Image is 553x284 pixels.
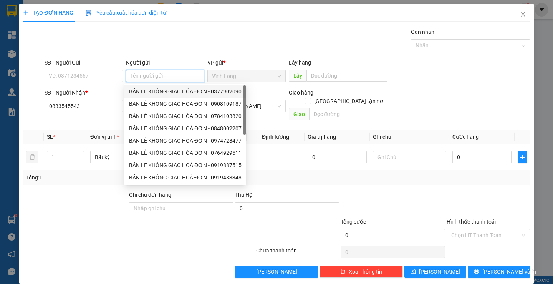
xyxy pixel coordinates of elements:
li: VP TP. [PERSON_NAME] [53,42,102,58]
div: BÁN LẺ KHÔNG GIAO HÓA ĐƠN - 0908109187 [124,98,246,110]
div: SĐT Người Gửi [45,58,123,67]
li: VP Vĩnh Long [4,42,53,50]
span: delete [340,269,346,275]
span: [PERSON_NAME] và In [482,267,536,276]
div: SĐT Người Nhận [45,88,123,97]
div: BÁN LẺ KHÔNG GIAO HOÁ ĐƠN - 0919887515 [129,161,242,169]
div: BÁN LẺ KHÔNG GIAO HÓA ĐƠN - 0764929511 [124,147,246,159]
span: Lấy hàng [289,60,311,66]
div: BÁN LẺ KHÔNG GIAO HOÁ ĐƠN - 0919887515 [124,159,246,171]
input: 0 [308,151,367,163]
button: save[PERSON_NAME] [404,266,466,278]
li: [PERSON_NAME] - 0931936768 [4,4,111,33]
span: Yêu cầu xuất hóa đơn điện tử [86,10,167,16]
span: Đơn vị tính [90,134,119,140]
span: TP. Hồ Chí Minh [212,100,281,112]
div: VP gửi [207,58,286,67]
b: 107/1 , Đường 2/9 P1, TP Vĩnh Long [4,51,45,74]
span: Giá trị hàng [308,134,336,140]
input: Ghi Chú [373,151,446,163]
span: Giao [289,108,309,120]
div: BÁN LẺ KHÔNG GIAO HÓA ĐƠN - 0784103820 [124,110,246,122]
span: printer [474,269,479,275]
div: Người gửi [126,58,204,67]
div: BÁN LẺ KHÔNG GIAO HÓA ĐƠN - 0377902090 [124,85,246,98]
div: BÁN LẺ KHÔNG GIAO HÓA ĐƠN - 0784103820 [129,112,242,120]
span: Cước hàng [452,134,479,140]
button: Close [512,4,534,25]
span: Thu Hộ [235,192,253,198]
div: BÁN LẺ KHÔNG GIAO HÓA ĐƠN - 0908109187 [129,100,242,108]
div: BÁN LẺ KHÔNG GIAO HOÁ ĐƠN - 0919483348 [129,173,242,182]
th: Ghi chú [370,130,449,144]
label: Hình thức thanh toán [447,219,498,225]
span: save [411,269,416,275]
div: BÁN LẺ KHÔNG GIAO HOÁ ĐƠN - 0919483348 [124,171,246,184]
div: BÁN LẺ KHÔNG GIAO HOÁ ĐƠN - 0848002207 [124,122,246,135]
span: close [520,11,526,17]
input: Ghi chú đơn hàng [129,202,233,214]
input: Dọc đường [309,108,387,120]
span: Giao hàng [289,90,313,96]
label: Ghi chú đơn hàng [129,192,171,198]
span: Vĩnh Long [212,70,281,82]
span: TẠO ĐƠN HÀNG [23,10,73,16]
img: icon [86,10,92,16]
span: Tổng cước [341,219,366,225]
input: Dọc đường [306,70,387,82]
span: [GEOGRAPHIC_DATA] tận nơi [311,97,387,105]
div: BÁN LẺ KHÔNG GIAO HOÁ ĐƠN - 0974728477 [129,136,242,145]
img: logo.jpg [4,4,31,31]
button: delete [26,151,38,163]
span: plus [518,154,527,160]
span: [PERSON_NAME] [256,267,297,276]
div: BÁN LẺ KHÔNG GIAO HÓA ĐƠN - 0377902090 [129,87,242,96]
button: printer[PERSON_NAME] và In [468,266,530,278]
button: deleteXóa Thông tin [320,266,403,278]
span: Định lượng [262,134,289,140]
span: Lấy [289,70,306,82]
div: BÁN LẺ KHÔNG GIAO HOÁ ĐƠN - 0974728477 [124,135,246,147]
span: environment [4,51,9,57]
label: Gán nhãn [411,29,434,35]
button: plus [518,151,527,163]
button: [PERSON_NAME] [235,266,318,278]
div: Chưa thanh toán [255,246,340,260]
span: Xóa Thông tin [349,267,382,276]
span: SL [47,134,53,140]
span: [PERSON_NAME] [419,267,460,276]
span: Bất kỳ [95,151,159,163]
div: BÁN LẺ KHÔNG GIAO HÓA ĐƠN - 0764929511 [129,149,242,157]
div: BÁN LẺ KHÔNG GIAO HOÁ ĐƠN - 0848002207 [129,124,242,133]
span: plus [23,10,28,15]
div: Tổng: 1 [26,173,214,182]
